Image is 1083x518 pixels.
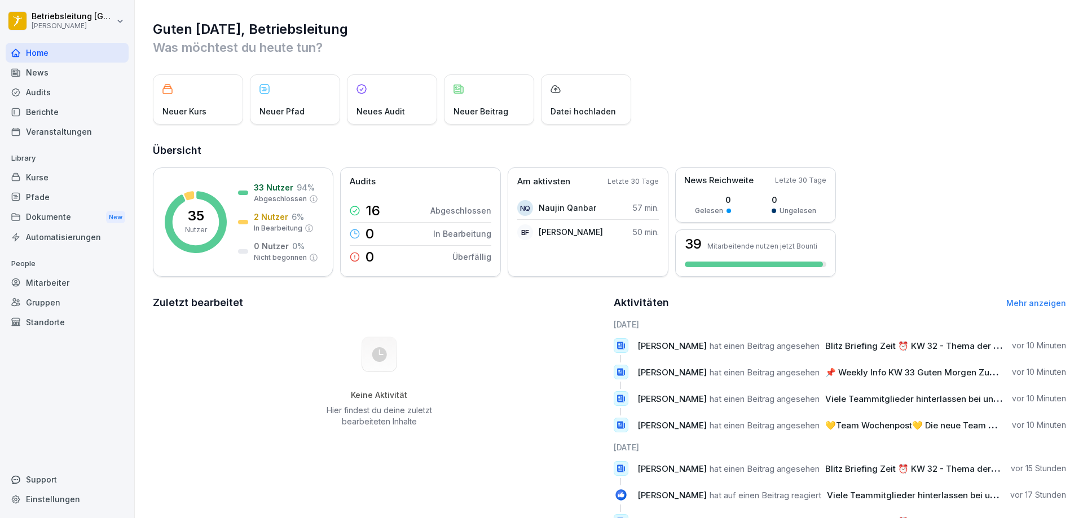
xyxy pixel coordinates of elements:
h1: Guten [DATE], Betriebsleitung [153,20,1066,38]
a: Kurse [6,167,129,187]
p: 0 Nutzer [254,240,289,252]
p: In Bearbeitung [254,223,302,233]
p: Neuer Pfad [259,105,305,117]
span: hat einen Beitrag angesehen [710,393,820,404]
p: Datei hochladen [551,105,616,117]
p: Audits [350,175,376,188]
a: DokumenteNew [6,207,129,228]
p: 94 % [297,181,315,193]
span: [PERSON_NAME] [637,420,707,431]
p: Nutzer [185,225,207,235]
p: Library [6,149,129,167]
p: [PERSON_NAME] [32,22,114,30]
h6: [DATE] [614,318,1067,330]
a: Veranstaltungen [6,122,129,141]
span: hat einen Beitrag angesehen [710,420,820,431]
a: Home [6,43,129,63]
div: BF [517,224,533,240]
a: Mitarbeiter [6,273,129,293]
a: Pfade [6,187,129,207]
p: 0 % [292,240,305,252]
div: New [106,211,125,224]
p: Letzte 30 Tage [775,175,826,185]
h6: [DATE] [614,441,1067,453]
span: hat einen Beitrag angesehen [710,463,820,474]
a: Mehr anzeigen [1006,298,1066,308]
p: Naujin Qanbar [539,202,596,214]
p: vor 17 Stunden [1010,489,1066,501]
p: vor 10 Minuten [1012,340,1066,351]
p: Neuer Kurs [162,105,206,117]
p: 35 [188,209,204,223]
p: 57 min. [633,202,659,214]
h5: Keine Aktivität [322,390,436,400]
p: vor 10 Minuten [1012,366,1066,378]
span: hat einen Beitrag angesehen [710,340,820,351]
a: Berichte [6,102,129,122]
p: vor 10 Minuten [1012,419,1066,431]
p: Abgeschlossen [254,194,307,204]
h2: Aktivitäten [614,295,669,311]
p: Letzte 30 Tage [607,176,659,187]
p: 0 [695,194,731,206]
a: Gruppen [6,293,129,312]
span: hat einen Beitrag angesehen [710,367,820,378]
p: Neuer Beitrag [454,105,508,117]
p: 33 Nutzer [254,181,293,193]
p: Gelesen [695,206,723,216]
a: Standorte [6,312,129,332]
h2: Zuletzt bearbeitet [153,295,606,311]
p: Nicht begonnen [254,253,307,263]
p: In Bearbeitung [433,228,491,240]
span: hat auf einen Beitrag reagiert [710,490,821,501]
p: Ungelesen [780,206,816,216]
h3: 39 [685,237,702,251]
p: 6 % [292,211,304,223]
a: News [6,63,129,82]
p: 0 [366,227,374,241]
span: [PERSON_NAME] [637,463,707,474]
p: News Reichweite [684,174,754,187]
p: 2 Nutzer [254,211,288,223]
h2: Übersicht [153,143,1066,158]
span: [PERSON_NAME] [637,340,707,351]
a: Automatisierungen [6,227,129,247]
a: Audits [6,82,129,102]
div: NQ [517,200,533,216]
p: 0 [772,194,816,206]
p: vor 15 Stunden [1011,463,1066,474]
p: Was möchtest du heute tun? [153,38,1066,56]
p: Betriebsleitung [GEOGRAPHIC_DATA] [32,12,114,21]
p: vor 10 Minuten [1012,393,1066,404]
p: People [6,255,129,273]
a: Einstellungen [6,489,129,509]
p: [PERSON_NAME] [539,226,603,238]
span: [PERSON_NAME] [637,393,707,404]
p: 16 [366,204,380,218]
span: [PERSON_NAME] [637,367,707,378]
p: Hier findest du deine zuletzt bearbeiteten Inhalte [322,405,436,427]
p: Am aktivsten [517,175,570,188]
p: Abgeschlossen [430,205,491,216]
p: Neues Audit [356,105,405,117]
span: Blitz Briefing Zeit ⏰ KW 32 - Thema der Woche: Salate [825,463,1052,474]
span: Blitz Briefing Zeit ⏰ KW 32 - Thema der Woche: Salate [825,340,1052,351]
div: Support [6,470,129,489]
div: Dokumente [6,207,129,228]
p: 50 min. [633,226,659,238]
p: Mitarbeitende nutzen jetzt Bounti [707,242,817,250]
p: 0 [366,250,374,264]
p: Überfällig [452,251,491,263]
